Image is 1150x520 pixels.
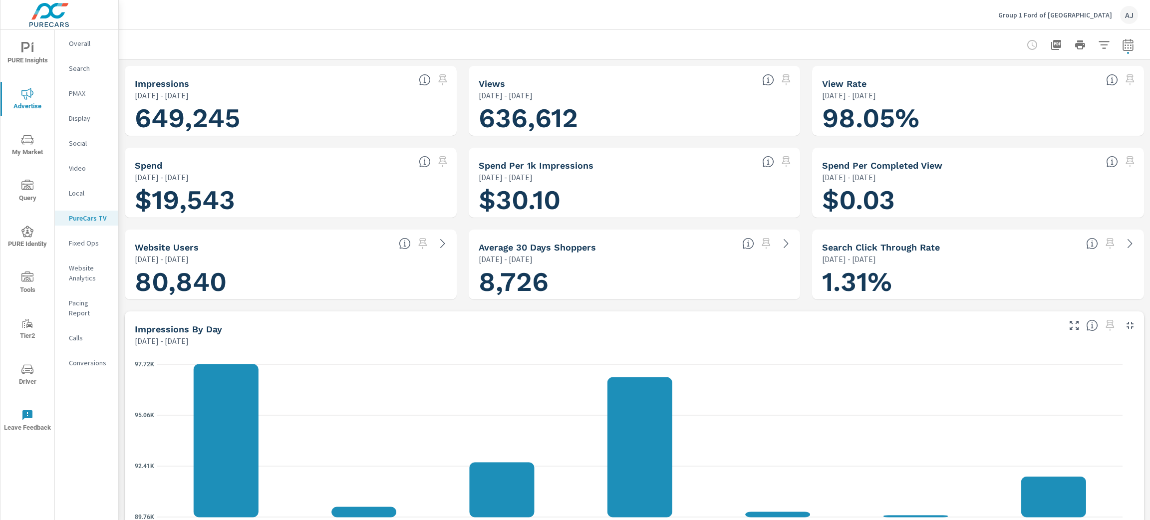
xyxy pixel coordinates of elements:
[479,265,791,299] h1: 8,726
[479,253,533,265] p: [DATE] - [DATE]
[758,236,774,252] span: Select a preset date range to save this widget
[55,236,118,251] div: Fixed Ops
[479,242,596,253] h5: Average 30 Days Shoppers
[55,260,118,285] div: Website Analytics
[1122,317,1138,333] button: Minimize Widget
[55,355,118,370] div: Conversions
[55,186,118,201] div: Local
[1122,154,1138,170] span: Select a preset date range to save this widget
[778,154,794,170] span: Select a preset date range to save this widget
[69,188,110,198] p: Local
[778,72,794,88] span: Select a preset date range to save this widget
[69,358,110,368] p: Conversions
[135,160,162,171] h5: Spend
[419,156,431,168] span: Cost of your connected TV ad campaigns. [Source: This data is provided by the video advertising p...
[55,330,118,345] div: Calls
[822,242,940,253] h5: Search Click Through Rate
[69,88,110,98] p: PMAX
[3,134,51,158] span: My Market
[69,63,110,73] p: Search
[479,160,593,171] h5: Spend Per 1k Impressions
[399,238,411,250] span: Unique website visitors over the selected time period. [Source: Website Analytics]
[69,238,110,248] p: Fixed Ops
[3,226,51,250] span: PURE Identity
[822,160,942,171] h5: Spend Per Completed View
[1102,236,1118,252] span: Select a preset date range to save this widget
[55,161,118,176] div: Video
[135,253,189,265] p: [DATE] - [DATE]
[135,463,154,470] text: 92.41K
[55,36,118,51] div: Overall
[135,335,189,347] p: [DATE] - [DATE]
[1086,319,1098,331] span: The number of impressions, broken down by the day of the week they occurred.
[135,183,447,217] h1: $19,543
[3,271,51,296] span: Tools
[135,265,447,299] h1: 80,840
[479,171,533,183] p: [DATE] - [DATE]
[479,101,791,135] h1: 636,612
[1086,238,1098,250] span: Percentage of users who viewed your campaigns who clicked through to your website. For example, i...
[135,412,154,419] text: 95.06K
[135,101,447,135] h1: 649,245
[69,263,110,283] p: Website Analytics
[69,213,110,223] p: PureCars TV
[55,211,118,226] div: PureCars TV
[762,156,774,168] span: Total spend per 1,000 impressions. [Source: This data is provided by the video advertising platform]
[419,74,431,86] span: Number of times your connected TV ad was presented to a user. [Source: This data is provided by t...
[415,236,431,252] span: Select a preset date range to save this widget
[1106,156,1118,168] span: Total spend per 1,000 impressions. [Source: This data is provided by the video advertising platform]
[1102,317,1118,333] span: Select a preset date range to save this widget
[742,238,754,250] span: A rolling 30 day total of daily Shoppers on the dealership website, averaged over the selected da...
[435,236,451,252] a: See more details in report
[1122,236,1138,252] a: See more details in report
[55,86,118,101] div: PMAX
[822,253,876,265] p: [DATE] - [DATE]
[822,101,1134,135] h1: 98.05%
[822,89,876,101] p: [DATE] - [DATE]
[55,295,118,320] div: Pacing Report
[1120,6,1138,24] div: AJ
[3,409,51,434] span: Leave Feedback
[1106,74,1118,86] span: Percentage of Impressions where the ad was viewed completely. “Impressions” divided by “Views”. [...
[0,30,54,443] div: nav menu
[1066,317,1082,333] button: Make Fullscreen
[135,361,154,368] text: 97.72K
[55,61,118,76] div: Search
[822,171,876,183] p: [DATE] - [DATE]
[135,171,189,183] p: [DATE] - [DATE]
[822,78,866,89] h5: View Rate
[778,236,794,252] a: See more details in report
[3,363,51,388] span: Driver
[479,183,791,217] h1: $30.10
[3,180,51,204] span: Query
[762,74,774,86] span: Number of times your connected TV ad was viewed completely by a user. [Source: This data is provi...
[135,89,189,101] p: [DATE] - [DATE]
[69,163,110,173] p: Video
[135,242,199,253] h5: Website Users
[135,78,189,89] h5: Impressions
[69,38,110,48] p: Overall
[1046,35,1066,55] button: "Export Report to PDF"
[479,89,533,101] p: [DATE] - [DATE]
[822,265,1134,299] h1: 1.31%
[69,138,110,148] p: Social
[1122,72,1138,88] span: Select a preset date range to save this widget
[69,298,110,318] p: Pacing Report
[55,136,118,151] div: Social
[69,333,110,343] p: Calls
[3,317,51,342] span: Tier2
[998,10,1112,19] p: Group 1 Ford of [GEOGRAPHIC_DATA]
[69,113,110,123] p: Display
[435,72,451,88] span: Select a preset date range to save this widget
[479,78,505,89] h5: Views
[3,42,51,66] span: PURE Insights
[55,111,118,126] div: Display
[135,324,222,334] h5: Impressions by Day
[3,88,51,112] span: Advertise
[822,183,1134,217] h1: $0.03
